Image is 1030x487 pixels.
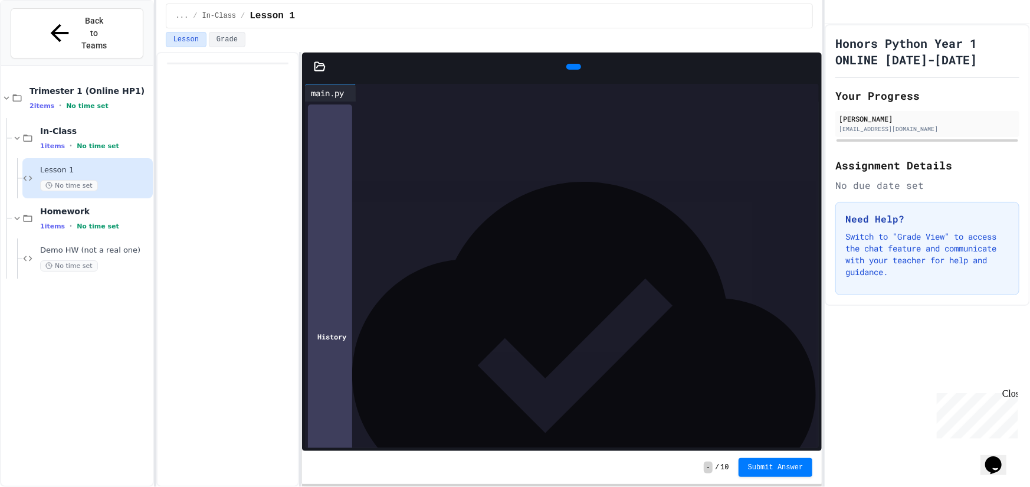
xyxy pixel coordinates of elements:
h3: Need Help? [845,212,1009,226]
p: Switch to "Grade View" to access the chat feature and communicate with your teacher for help and ... [845,231,1009,278]
h1: Honors Python Year 1 ONLINE [DATE]-[DATE] [835,35,1019,68]
h2: Assignment Details [835,157,1019,174]
span: Demo HW (not a real one) [40,246,150,256]
span: In-Class [40,126,150,136]
span: 2 items [29,102,54,110]
h2: Your Progress [835,87,1019,104]
span: In-Class [202,11,237,21]
span: 1 items [40,223,65,230]
iframe: chat widget [932,388,1018,439]
div: [PERSON_NAME] [839,113,1016,124]
span: • [70,141,72,151]
span: No time set [40,180,98,191]
span: • [70,221,72,231]
button: Back to Teams [11,8,143,58]
span: No time set [77,223,119,230]
span: No time set [40,260,98,272]
span: • [59,101,61,110]
span: / [193,11,197,21]
span: / [241,11,245,21]
span: 1 items [40,142,65,150]
div: Chat with us now!Close [5,5,81,75]
span: Lesson 1 [250,9,295,23]
span: No time set [66,102,109,110]
div: [EMAIL_ADDRESS][DOMAIN_NAME] [839,125,1016,133]
span: Trimester 1 (Online HP1) [29,86,150,96]
span: Homework [40,206,150,217]
span: Back to Teams [80,15,108,52]
span: Lesson 1 [40,165,150,175]
span: ... [176,11,189,21]
button: Lesson [166,32,206,47]
iframe: chat widget [980,440,1018,475]
span: No time set [77,142,119,150]
button: Grade [209,32,245,47]
div: No due date set [835,178,1019,192]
